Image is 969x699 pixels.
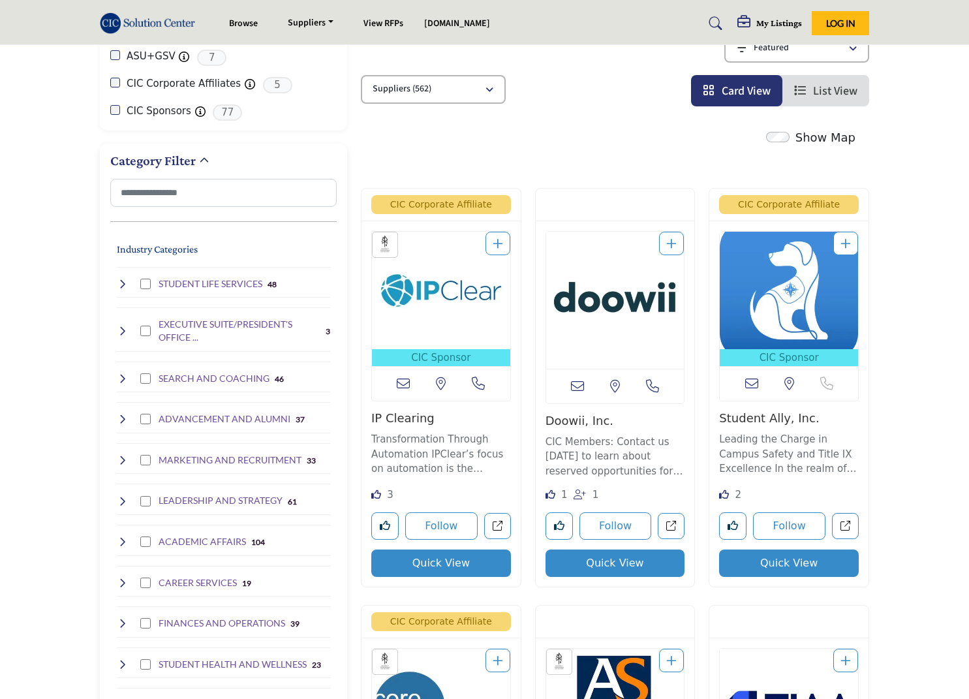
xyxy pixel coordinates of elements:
button: Like listing [371,512,399,540]
img: Site Logo [100,12,202,34]
span: CIC Corporate Affiliate [371,195,511,214]
a: Add To List [840,237,851,251]
button: Quick View [371,550,511,577]
h3: Doowii, Inc. [546,414,685,428]
a: Transformation Through Automation IPClear’s focus on automation is the cornerstone of its approac... [371,429,511,476]
b: 3 [326,327,330,336]
label: ASU+GSV [127,49,176,64]
a: Open ipclear in new tab [484,513,511,540]
a: Add To List [493,237,503,251]
span: CIC Corporate Affiliate [719,195,859,214]
p: Featured [754,42,789,55]
button: Suppliers (562) [361,75,506,104]
div: 46 Results For SEARCH AND COACHING [275,373,284,384]
div: 39 Results For FINANCES AND OPERATIONS [290,617,300,629]
h4: STUDENT HEALTH AND WELLNESS: Mental health resources, medical services, and wellness program solu... [159,658,307,671]
li: List View [782,75,869,106]
span: 1 [592,489,599,501]
span: 3 [387,489,393,501]
input: Search Category [110,179,337,207]
button: Like listing [719,512,746,540]
a: Suppliers [279,14,343,33]
span: Log In [826,18,855,29]
span: CIC Corporate Affiliate [371,612,511,631]
a: Open Listing in new tab [372,232,510,367]
div: 19 Results For CAREER SERVICES [242,577,251,589]
span: 1 [561,489,568,501]
a: Browse [229,17,258,30]
p: Leading the Charge in Campus Safety and Title IX Excellence In the realm of independent college l... [719,432,859,476]
div: 48 Results For STUDENT LIFE SERVICES [268,278,277,290]
p: CIC Members: Contact us [DATE] to learn about reserved opportunities for CIC members! Doowii is a... [546,435,685,479]
a: Add To List [666,654,677,668]
input: CIC Sponsors checkbox [110,105,120,115]
a: [DOMAIN_NAME] [424,17,490,30]
img: IP Clearing [372,232,510,349]
input: Select MARKETING AND RECRUITMENT checkbox [140,455,151,465]
a: View List [794,83,857,99]
span: List View [813,83,857,99]
label: CIC Corporate Affiliates [127,76,241,91]
h4: ACADEMIC AFFAIRS: Academic program development, faculty resources, and curriculum enhancement sol... [159,535,246,548]
button: Quick View [546,550,685,577]
a: Add To List [493,654,503,668]
div: 33 Results For MARKETING AND RECRUITMENT [307,454,316,466]
input: Select FINANCES AND OPERATIONS checkbox [140,618,151,629]
span: Card View [722,83,771,99]
span: 2 [735,489,742,501]
img: ACCU Sponsors Badge Icon [376,236,394,254]
input: ASU+GSV checkbox [110,50,120,60]
div: 37 Results For ADVANCEMENT AND ALUMNI [296,413,305,425]
a: Add To List [840,654,851,668]
p: Transformation Through Automation IPClear’s focus on automation is the cornerstone of its approac... [371,432,511,476]
b: 61 [288,497,297,506]
img: ACCU Sponsors Badge Icon [550,653,568,671]
h2: Category Filter [110,151,196,170]
a: View RFPs [363,17,403,30]
h5: My Listings [756,17,802,29]
h3: Student Ally, Inc. [719,411,859,426]
b: 19 [242,579,251,588]
a: Leading the Charge in Campus Safety and Title IX Excellence In the realm of independent college l... [719,429,859,476]
a: CIC Members: Contact us [DATE] to learn about reserved opportunities for CIC members! Doowii is a... [546,431,685,479]
b: 39 [290,619,300,629]
b: 104 [251,538,265,547]
h4: SEARCH AND COACHING: Executive search services, leadership coaching, and professional development... [159,372,269,385]
h4: ADVANCEMENT AND ALUMNI: Donor management, fundraising solutions, and alumni engagement platforms ... [159,412,290,426]
button: Like listing [546,512,573,540]
a: IP Clearing [371,411,435,425]
a: Add To List [666,237,677,251]
img: Student Ally, Inc. [720,232,858,349]
input: Select ADVANCEMENT AND ALUMNI checkbox [140,414,151,424]
button: Follow [753,512,825,540]
button: Follow [579,512,652,540]
button: Follow [405,512,478,540]
a: Open Listing in new tab [546,232,684,369]
button: Log In [812,11,869,35]
li: Card View [691,75,782,106]
span: CIC Sponsor [722,350,855,365]
i: Like [546,489,555,499]
div: 61 Results For LEADERSHIP AND STRATEGY [288,495,297,507]
b: 46 [275,375,284,384]
span: 77 [213,104,242,121]
img: Doowii, Inc. [546,232,684,369]
button: Industry Categories [117,241,198,257]
span: 5 [263,77,292,93]
h4: CAREER SERVICES: Career planning tools, job placement platforms, and professional development res... [159,576,237,589]
a: Open Listing in new tab [720,232,858,367]
button: Featured [724,34,869,63]
label: CIC Sponsors [127,104,191,119]
b: 33 [307,456,316,465]
input: Select LEADERSHIP AND STRATEGY checkbox [140,496,151,506]
a: Open doowii in new tab [658,513,684,540]
input: Select ACADEMIC AFFAIRS checkbox [140,536,151,547]
a: Doowii, Inc. [546,414,613,427]
h4: LEADERSHIP AND STRATEGY: Institutional effectiveness, strategic planning, and leadership developm... [159,494,283,507]
span: CIC Sponsor [375,350,508,365]
input: CIC Corporate Affiliates checkbox [110,78,120,87]
div: Followers [574,485,598,503]
i: Likes [371,489,381,499]
div: 3 Results For EXECUTIVE SUITE/PRESIDENT'S OFFICE SERVICES [326,325,330,337]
